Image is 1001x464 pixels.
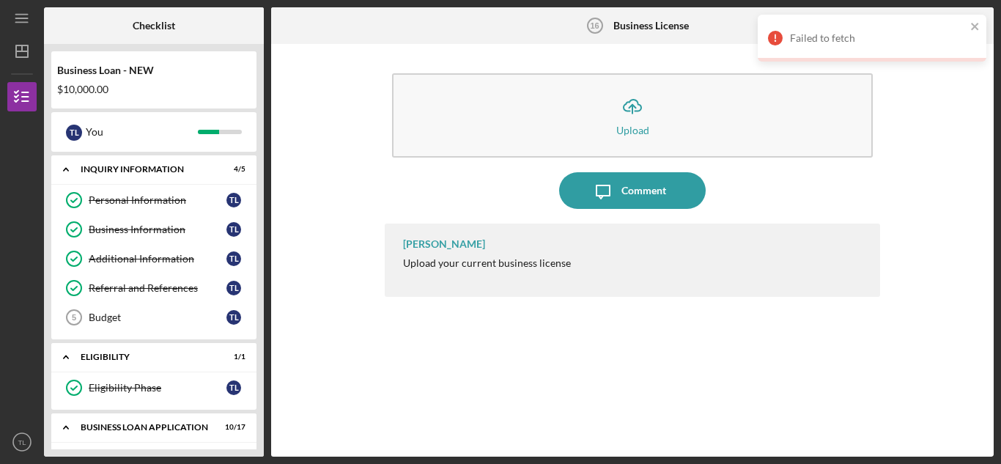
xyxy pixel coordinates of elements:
[219,165,245,174] div: 4 / 5
[59,185,249,215] a: Personal InformationTL
[226,310,241,325] div: T L
[59,373,249,402] a: Eligibility PhaseTL
[81,423,209,432] div: BUSINESS LOAN APPLICATION
[81,353,209,361] div: ELIGIBILITY
[219,423,245,432] div: 10 / 17
[18,438,26,446] text: TL
[86,119,198,144] div: You
[226,222,241,237] div: T L
[403,238,485,250] div: [PERSON_NAME]
[226,380,241,395] div: T L
[57,84,251,95] div: $10,000.00
[89,194,226,206] div: Personal Information
[970,21,980,34] button: close
[613,20,689,32] b: Business License
[621,172,666,209] div: Comment
[7,427,37,457] button: TL
[72,313,76,322] tspan: 5
[403,257,571,269] div: Upload your current business license
[59,244,249,273] a: Additional InformationTL
[226,193,241,207] div: T L
[89,312,226,323] div: Budget
[57,65,251,76] div: Business Loan - NEW
[616,125,649,136] div: Upload
[89,282,226,294] div: Referral and References
[89,253,226,265] div: Additional Information
[59,273,249,303] a: Referral and ReferencesTL
[790,32,966,44] div: Failed to fetch
[226,281,241,295] div: T L
[133,20,175,32] b: Checklist
[89,224,226,235] div: Business Information
[66,125,82,141] div: T L
[590,21,599,30] tspan: 16
[59,215,249,244] a: Business InformationTL
[219,353,245,361] div: 1 / 1
[89,382,226,394] div: Eligibility Phase
[559,172,706,209] button: Comment
[392,73,873,158] button: Upload
[81,165,209,174] div: INQUIRY INFORMATION
[226,251,241,266] div: T L
[59,303,249,332] a: 5BudgetTL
